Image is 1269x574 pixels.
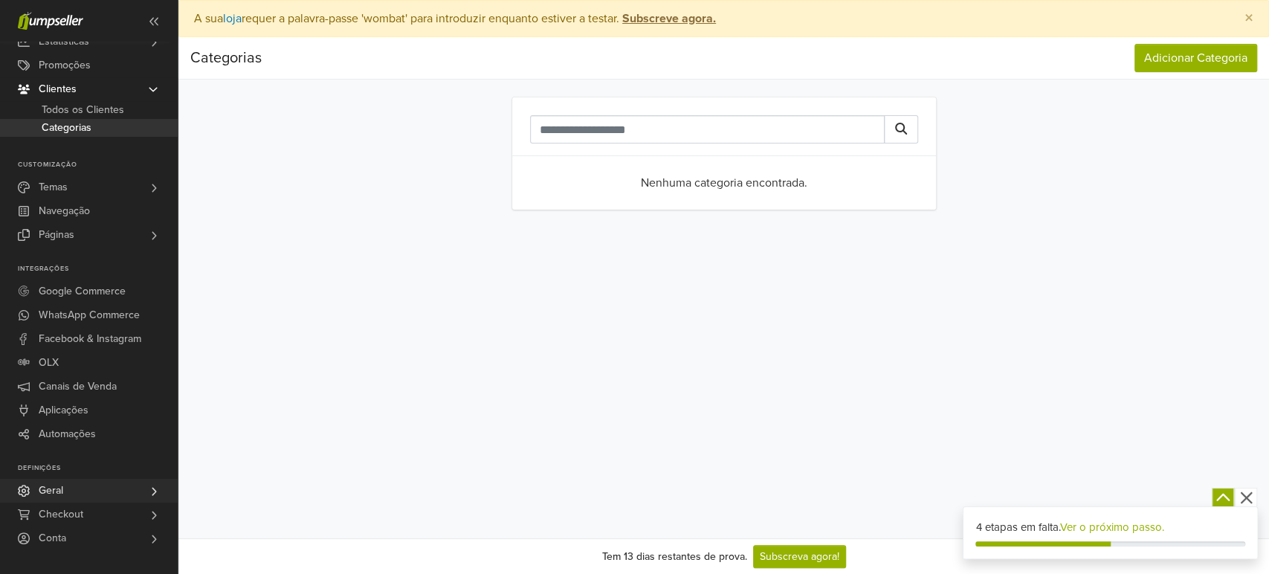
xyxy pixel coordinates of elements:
span: Checkout [39,503,83,526]
span: Geral [39,479,63,503]
span: Páginas [39,223,74,247]
p: Definições [18,464,178,473]
a: Ver o próximo passo. [1059,520,1163,534]
p: Customização [18,161,178,170]
a: Subscreva agora! [753,545,846,568]
span: OLX [39,351,59,375]
span: Google Commerce [39,280,126,303]
span: Canais de Venda [39,375,117,399]
span: Estatísticas [39,30,89,54]
div: Nenhuma categoria encontrada. [512,156,936,210]
span: × [1244,7,1253,29]
span: Facebook & Instagram [39,327,141,351]
span: Clientes [39,77,77,101]
span: Promoções [39,54,91,77]
span: WhatsApp Commerce [39,303,140,327]
span: Todos os Clientes [42,101,124,119]
span: Conta [39,526,66,550]
span: Navegação [39,199,90,223]
span: Categorias [190,43,262,73]
div: 4 etapas em falta. [975,519,1245,536]
a: loja [223,11,242,26]
div: Tem 13 dias restantes de prova. [602,549,747,564]
span: Categorias [42,119,91,137]
button: Close [1230,1,1268,36]
span: Aplicações [39,399,88,422]
span: Automações [39,422,96,446]
strong: Subscreve agora. [622,11,716,26]
a: Subscreve agora. [619,11,716,26]
button: Adicionar Categoria [1134,44,1257,72]
span: Temas [39,175,68,199]
p: Integrações [18,265,178,274]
